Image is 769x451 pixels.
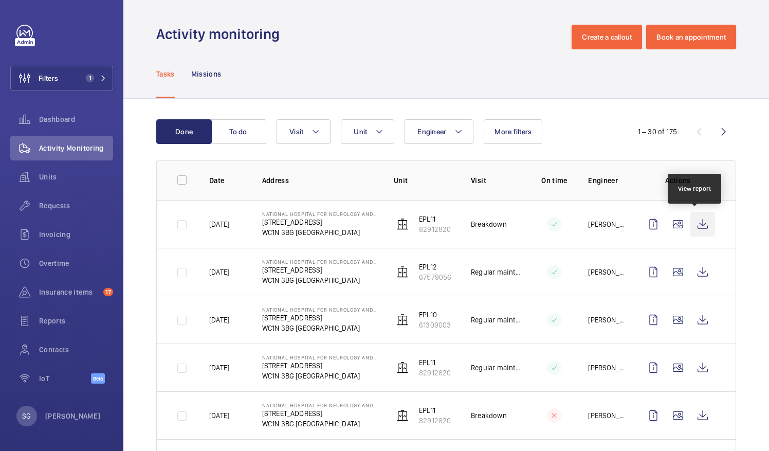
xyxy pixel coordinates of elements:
[678,184,711,193] div: View report
[588,410,625,421] p: [PERSON_NAME] [PERSON_NAME]
[417,128,446,136] span: Engineer
[209,315,229,325] p: [DATE]
[495,128,532,136] span: More filters
[354,128,367,136] span: Unit
[262,371,378,381] p: WC1N 3BG [GEOGRAPHIC_DATA]
[39,345,113,355] span: Contacts
[262,227,378,238] p: WC1N 3BG [GEOGRAPHIC_DATA]
[405,119,473,144] button: Engineer
[396,409,409,422] img: elevator.svg
[191,69,222,79] p: Missions
[419,272,451,282] p: 67579056
[471,315,520,325] p: Regular maintenance
[262,402,378,408] p: National Hospital for Neurology and Neurosurgery (Queen [PERSON_NAME])
[484,119,542,144] button: More filters
[419,416,451,426] p: 82912820
[341,119,394,144] button: Unit
[209,175,246,186] p: Date
[262,408,378,419] p: [STREET_ADDRESS]
[262,323,378,333] p: WC1N 3BG [GEOGRAPHIC_DATA]
[588,267,625,277] p: [PERSON_NAME]
[471,175,520,186] p: Visit
[572,25,642,49] button: Create a callout
[262,217,378,227] p: [STREET_ADDRESS]
[22,411,31,421] p: SG
[39,316,113,326] span: Reports
[10,66,113,91] button: Filters1
[262,265,378,275] p: [STREET_ADDRESS]
[537,175,572,186] p: On time
[39,287,99,297] span: Insurance items
[262,313,378,323] p: [STREET_ADDRESS]
[396,218,409,230] img: elevator.svg
[471,410,507,421] p: Breakdown
[91,373,105,384] span: Beta
[419,310,451,320] p: EPL10
[262,175,378,186] p: Address
[277,119,331,144] button: Visit
[262,259,378,265] p: National Hospital for Neurology and Neurosurgery (Queen [PERSON_NAME])
[471,219,507,229] p: Breakdown
[641,175,715,186] p: Actions
[262,354,378,360] p: National Hospital for Neurology and Neurosurgery (Queen [PERSON_NAME])
[39,229,113,240] span: Invoicing
[289,128,303,136] span: Visit
[209,267,229,277] p: [DATE]
[45,411,101,421] p: [PERSON_NAME]
[396,266,409,278] img: elevator.svg
[209,410,229,421] p: [DATE]
[39,143,113,153] span: Activity Monitoring
[156,25,286,44] h1: Activity monitoring
[638,127,677,137] div: 1 – 30 of 175
[262,211,378,217] p: National Hospital for Neurology and Neurosurgery (Queen [PERSON_NAME])
[39,73,58,83] span: Filters
[419,357,451,368] p: EPL11
[471,363,520,373] p: Regular maintenance
[156,119,212,144] button: Done
[394,175,454,186] p: Unit
[262,419,378,429] p: WC1N 3BG [GEOGRAPHIC_DATA]
[262,306,378,313] p: National Hospital for Neurology and Neurosurgery (Queen [PERSON_NAME])
[646,25,736,49] button: Book an appointment
[39,114,113,124] span: Dashboard
[419,320,451,330] p: 61309003
[39,373,91,384] span: IoT
[419,262,451,272] p: EPL12
[103,288,113,296] span: 17
[156,69,175,79] p: Tasks
[588,175,625,186] p: Engineer
[39,201,113,211] span: Requests
[588,315,625,325] p: [PERSON_NAME]
[39,258,113,268] span: Overtime
[419,214,451,224] p: EPL11
[419,405,451,416] p: EPL11
[211,119,266,144] button: To do
[588,219,625,229] p: [PERSON_NAME]
[262,360,378,371] p: [STREET_ADDRESS]
[86,74,94,82] span: 1
[396,362,409,374] img: elevator.svg
[209,363,229,373] p: [DATE]
[396,314,409,326] img: elevator.svg
[209,219,229,229] p: [DATE]
[262,275,378,285] p: WC1N 3BG [GEOGRAPHIC_DATA]
[471,267,520,277] p: Regular maintenance
[39,172,113,182] span: Units
[419,224,451,234] p: 82912820
[419,368,451,378] p: 82912820
[588,363,625,373] p: [PERSON_NAME]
